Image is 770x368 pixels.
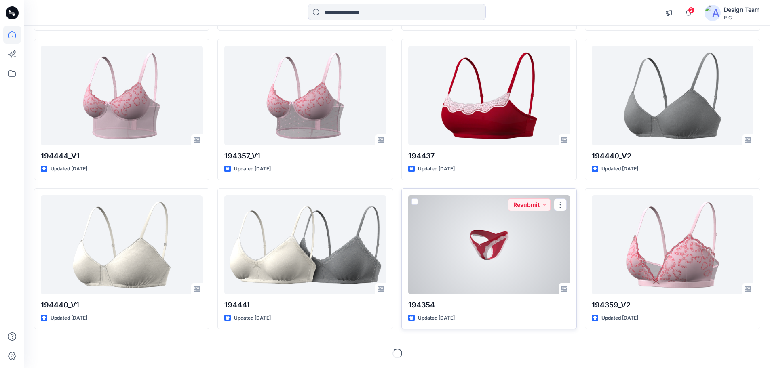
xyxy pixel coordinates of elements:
[408,46,570,145] a: 194437
[234,165,271,173] p: Updated [DATE]
[418,165,455,173] p: Updated [DATE]
[41,150,203,162] p: 194444_V1
[705,5,721,21] img: avatar
[224,46,386,145] a: 194357_V1
[592,150,753,162] p: 194440_V2
[724,15,760,21] div: PIC
[224,299,386,311] p: 194441
[601,165,638,173] p: Updated [DATE]
[601,314,638,322] p: Updated [DATE]
[408,299,570,311] p: 194354
[51,165,87,173] p: Updated [DATE]
[51,314,87,322] p: Updated [DATE]
[418,314,455,322] p: Updated [DATE]
[408,150,570,162] p: 194437
[592,299,753,311] p: 194359_V2
[592,195,753,295] a: 194359_V2
[224,195,386,295] a: 194441
[724,5,760,15] div: Design Team
[408,195,570,295] a: 194354
[688,7,694,13] span: 2
[234,314,271,322] p: Updated [DATE]
[41,46,203,145] a: 194444_V1
[41,195,203,295] a: 194440_V1
[224,150,386,162] p: 194357_V1
[41,299,203,311] p: 194440_V1
[592,46,753,145] a: 194440_V2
